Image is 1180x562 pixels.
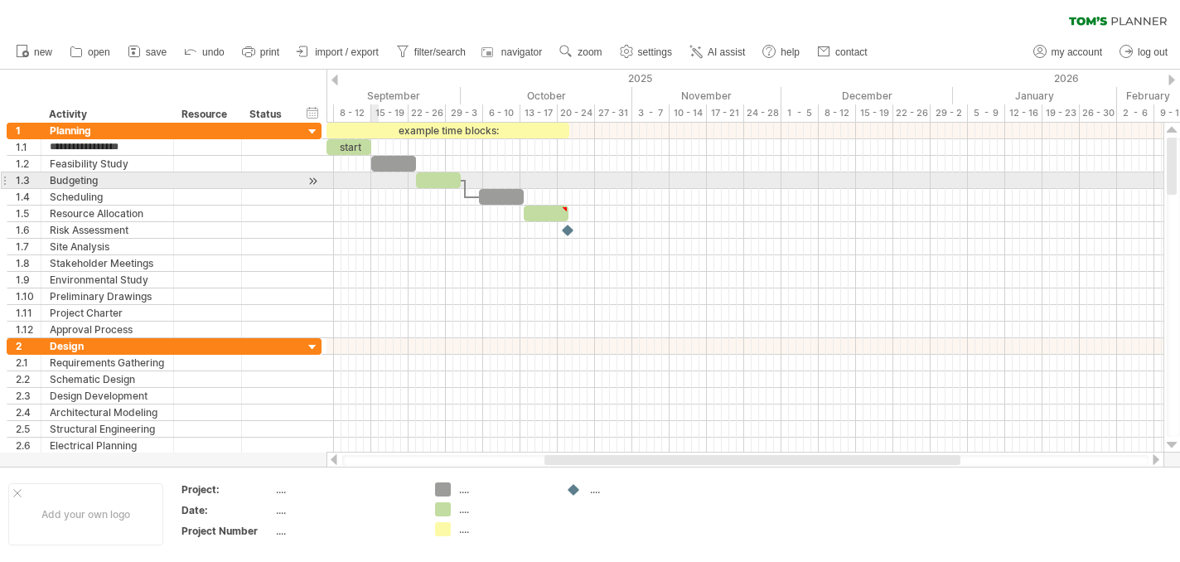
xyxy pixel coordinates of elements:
[813,41,873,63] a: contact
[835,46,868,58] span: contact
[50,438,165,453] div: Electrical Planning
[781,87,953,104] div: December 2025
[414,46,466,58] span: filter/search
[1080,104,1117,122] div: 26 - 30
[50,172,165,188] div: Budgeting
[65,41,115,63] a: open
[707,104,744,122] div: 17 - 21
[16,139,41,155] div: 1.1
[238,41,284,63] a: print
[88,46,110,58] span: open
[558,104,595,122] div: 20 - 24
[744,104,781,122] div: 24 - 28
[819,104,856,122] div: 8 - 12
[16,156,41,172] div: 1.2
[50,239,165,254] div: Site Analysis
[16,388,41,404] div: 2.3
[893,104,931,122] div: 22 - 26
[16,421,41,437] div: 2.5
[16,123,41,138] div: 1
[180,41,230,63] a: undo
[590,482,680,497] div: ....
[1042,104,1080,122] div: 19 - 23
[249,106,286,123] div: Status
[1117,104,1154,122] div: 2 - 6
[758,41,805,63] a: help
[146,46,167,58] span: save
[1052,46,1102,58] span: my account
[461,87,632,104] div: October 2025
[181,482,273,497] div: Project:
[334,104,371,122] div: 8 - 12
[616,41,677,63] a: settings
[968,104,1005,122] div: 5 - 9
[293,41,384,63] a: import / export
[16,322,41,337] div: 1.12
[326,123,569,138] div: example time blocks:
[459,522,549,536] div: ....
[1005,104,1042,122] div: 12 - 16
[305,172,321,190] div: scroll to activity
[50,421,165,437] div: Structural Engineering
[595,104,632,122] div: 27 - 31
[8,483,163,545] div: Add your own logo
[50,388,165,404] div: Design Development
[260,46,279,58] span: print
[50,322,165,337] div: Approval Process
[315,46,379,58] span: import / export
[50,222,165,238] div: Risk Assessment
[632,87,781,104] div: November 2025
[276,524,415,538] div: ....
[632,104,670,122] div: 3 - 7
[276,503,415,517] div: ....
[1115,41,1173,63] a: log out
[578,46,602,58] span: zoom
[16,206,41,221] div: 1.5
[16,371,41,387] div: 2.2
[1138,46,1168,58] span: log out
[181,106,232,123] div: Resource
[50,255,165,271] div: Stakeholder Meetings
[50,355,165,371] div: Requirements Gathering
[459,482,549,497] div: ....
[953,87,1117,104] div: January 2026
[392,41,471,63] a: filter/search
[202,46,225,58] span: undo
[781,104,819,122] div: 1 - 5
[16,272,41,288] div: 1.9
[16,405,41,420] div: 2.4
[638,46,672,58] span: settings
[181,524,273,538] div: Project Number
[50,338,165,354] div: Design
[16,172,41,188] div: 1.3
[685,41,750,63] a: AI assist
[16,338,41,354] div: 2
[16,288,41,304] div: 1.10
[16,239,41,254] div: 1.7
[16,222,41,238] div: 1.6
[326,139,371,155] div: start
[50,189,165,205] div: Scheduling
[123,41,172,63] a: save
[856,104,893,122] div: 15 - 19
[16,189,41,205] div: 1.4
[276,482,415,497] div: ....
[16,438,41,453] div: 2.6
[16,305,41,321] div: 1.11
[12,41,57,63] a: new
[181,503,273,517] div: Date:
[371,104,409,122] div: 15 - 19
[49,106,164,123] div: Activity
[50,156,165,172] div: Feasibility Study
[555,41,607,63] a: zoom
[50,305,165,321] div: Project Charter
[708,46,745,58] span: AI assist
[501,46,542,58] span: navigator
[409,104,446,122] div: 22 - 26
[670,104,707,122] div: 10 - 14
[50,123,165,138] div: Planning
[50,371,165,387] div: Schematic Design
[1029,41,1107,63] a: my account
[34,46,52,58] span: new
[50,206,165,221] div: Resource Allocation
